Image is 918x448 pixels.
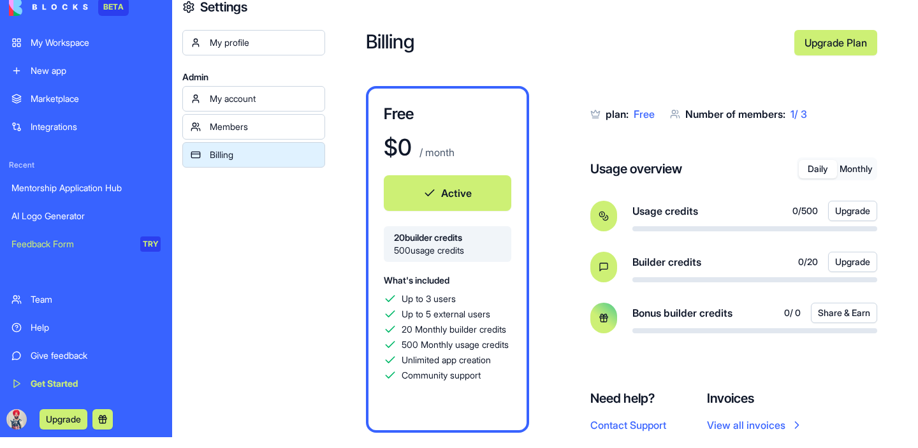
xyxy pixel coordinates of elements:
[182,86,325,112] a: My account
[794,30,877,55] a: Upgrade Plan
[4,371,168,396] a: Get Started
[417,145,455,160] p: / month
[384,275,449,285] span: What's included
[31,64,161,77] div: New app
[31,321,161,334] div: Help
[31,36,161,49] div: My Workspace
[828,201,877,221] button: Upgrade
[606,108,629,120] span: plan:
[4,231,168,257] a: Feedback FormTRY
[402,308,490,321] span: Up to 5 external users
[828,252,877,272] button: Upgrade
[402,323,506,336] span: 20 Monthly builder credits
[366,86,529,433] a: Free$0 / monthActive20builder credits500usage creditsWhat's includedUp to 3 usersUp to 5 external...
[707,417,803,433] a: View all invoices
[31,293,161,306] div: Team
[210,36,317,49] div: My profile
[837,160,875,178] button: Monthly
[210,120,317,133] div: Members
[182,71,325,83] span: Admin
[40,412,87,425] a: Upgrade
[685,108,785,120] span: Number of members:
[632,254,701,270] span: Builder credits
[402,369,481,382] span: Community support
[4,203,168,229] a: AI Logo Generator
[4,343,168,368] a: Give feedback
[31,377,161,390] div: Get Started
[4,287,168,312] a: Team
[634,108,655,120] span: Free
[4,175,168,201] a: Mentorship Application Hub
[590,160,682,178] h4: Usage overview
[366,30,784,55] h2: Billing
[799,160,837,178] button: Daily
[31,349,161,362] div: Give feedback
[210,92,317,105] div: My account
[394,244,501,257] span: 500 usage credits
[31,120,161,133] div: Integrations
[790,108,807,120] span: 1 / 3
[394,231,501,244] span: 20 builder credits
[4,160,168,170] span: Recent
[182,142,325,168] a: Billing
[4,114,168,140] a: Integrations
[6,409,27,430] img: ACg8ocKqObnYYKsy7QcZniYC7JUT7q8uPq4hPi7ZZNTL9I16fXTz-Q7i=s96-c
[384,134,412,160] h1: $ 0
[632,305,732,321] span: Bonus builder credits
[707,389,803,407] h4: Invoices
[210,148,317,161] div: Billing
[182,114,325,140] a: Members
[402,354,491,366] span: Unlimited app creation
[590,389,666,407] h4: Need help?
[590,417,666,433] button: Contact Support
[31,92,161,105] div: Marketplace
[384,175,511,211] button: Active
[40,409,87,430] button: Upgrade
[11,182,161,194] div: Mentorship Application Hub
[4,315,168,340] a: Help
[632,203,698,219] span: Usage credits
[11,210,161,222] div: AI Logo Generator
[4,86,168,112] a: Marketplace
[811,303,877,323] button: Share & Earn
[140,236,161,252] div: TRY
[4,58,168,83] a: New app
[402,293,456,305] span: Up to 3 users
[384,104,511,124] h3: Free
[4,30,168,55] a: My Workspace
[182,30,325,55] a: My profile
[11,238,131,250] div: Feedback Form
[402,338,509,351] span: 500 Monthly usage credits
[798,256,818,268] span: 0 / 20
[784,307,801,319] span: 0 / 0
[792,205,818,217] span: 0 / 500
